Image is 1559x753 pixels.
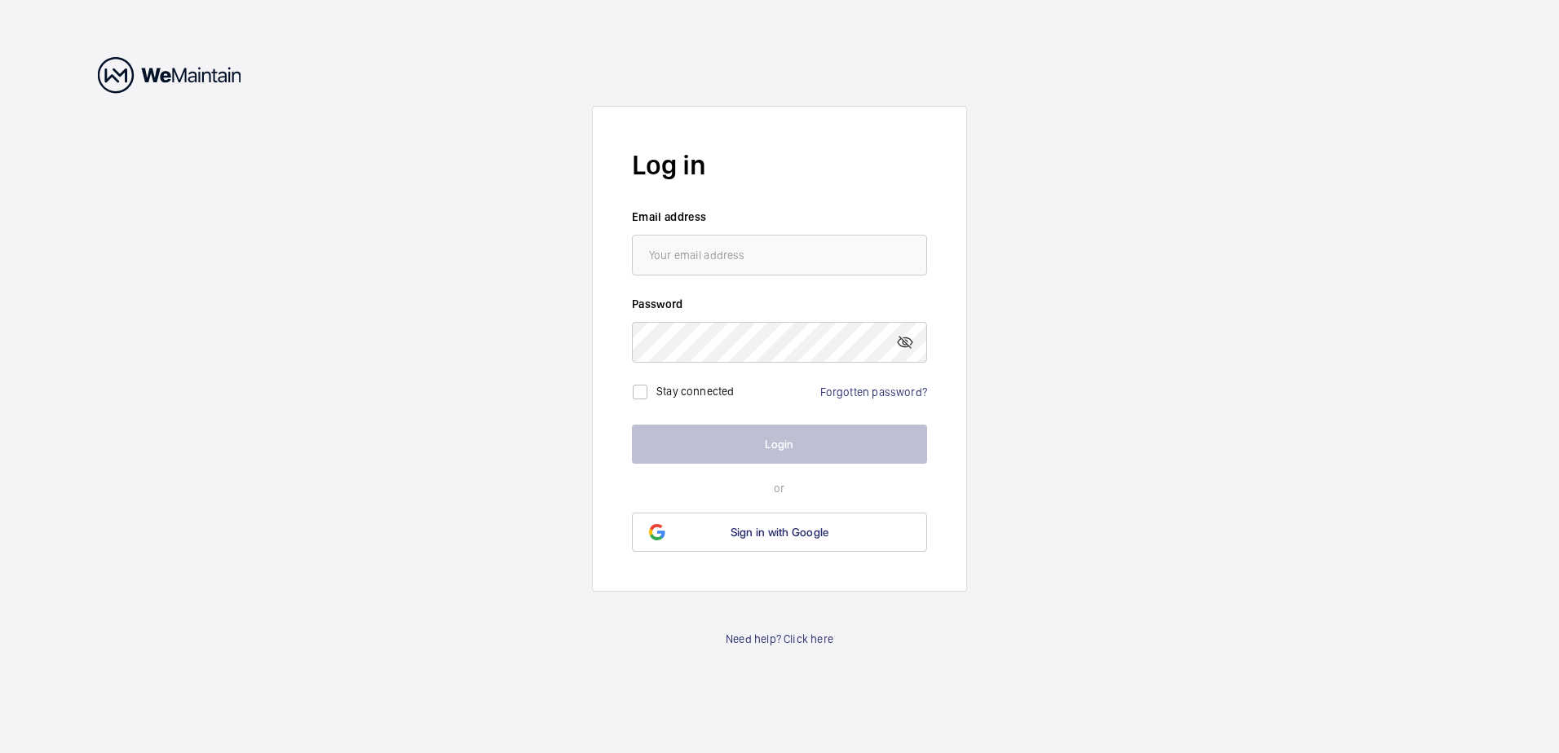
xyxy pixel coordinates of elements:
[632,146,927,184] h2: Log in
[632,480,927,496] p: or
[656,385,735,398] label: Stay connected
[632,425,927,464] button: Login
[632,209,927,225] label: Email address
[731,526,829,539] span: Sign in with Google
[820,385,927,399] a: Forgotten password?
[632,296,927,312] label: Password
[632,235,927,275] input: Your email address
[726,631,833,647] a: Need help? Click here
